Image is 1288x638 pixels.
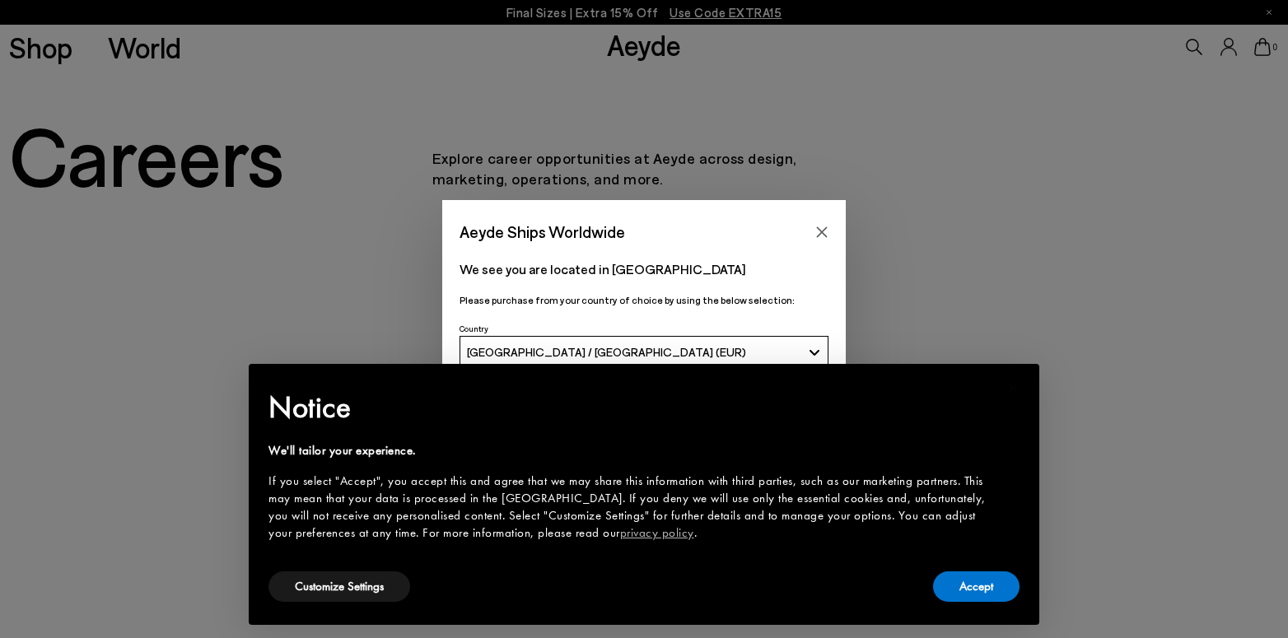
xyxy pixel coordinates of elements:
[268,473,993,542] div: If you select "Accept", you accept this and agree that we may share this information with third p...
[460,324,488,333] span: Country
[268,386,993,429] h2: Notice
[460,259,828,279] p: We see you are located in [GEOGRAPHIC_DATA]
[993,369,1033,408] button: Close this notice
[933,571,1020,602] button: Accept
[467,345,746,359] span: [GEOGRAPHIC_DATA] / [GEOGRAPHIC_DATA] (EUR)
[620,524,694,541] a: privacy policy
[460,217,625,246] span: Aeyde Ships Worldwide
[268,571,410,602] button: Customize Settings
[268,442,993,459] div: We'll tailor your experience.
[460,292,828,308] p: Please purchase from your country of choice by using the below selection:
[1008,375,1019,401] span: ×
[810,220,834,244] button: Close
